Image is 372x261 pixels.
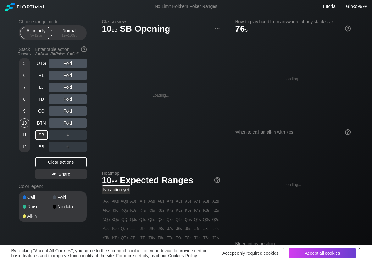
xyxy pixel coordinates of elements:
h2: Classic view [102,19,220,24]
div: LJ [35,83,48,92]
div: HJ [35,94,48,104]
div: A6s [175,197,184,206]
div: No action yet [102,185,131,194]
a: Cookies Policy [168,253,197,258]
div: Raise [23,205,53,209]
div: Q3s [202,215,211,224]
div: AA [102,197,111,206]
h1: Expected Ranges [102,175,220,185]
div: K7s [166,206,175,215]
div: All-in [23,214,53,218]
h2: Heatmap [102,171,220,176]
div: J3s [202,224,211,233]
div: J6s [175,224,184,233]
div: 98s [157,242,165,251]
div: 8 [20,94,29,104]
div: ＋ [49,142,87,152]
div: KTo [111,233,120,242]
span: 10 [101,176,119,186]
div: ATo [102,233,111,242]
div: T4s [193,233,202,242]
span: Ginko999 [346,4,365,9]
span: bb [112,178,118,184]
div: CO [35,106,48,116]
div: Q9s [147,215,156,224]
div: AQo [102,215,111,224]
div: K9o [111,242,120,251]
h2: Blueprint by position [235,241,353,246]
div: A9o [102,242,111,251]
img: ellipsis.fd386fe8.svg [214,25,221,32]
div: Q6s [175,215,184,224]
div: Q8s [157,215,165,224]
div: K4s [193,206,202,215]
div: T9s [147,233,156,242]
div: Clear actions [35,157,87,167]
div: K2s [211,206,220,215]
div: Call [23,195,53,200]
div: 6 [20,71,29,80]
img: help.32db89a4.svg [344,129,351,136]
div: 5 [20,59,29,68]
div: K5s [184,206,193,215]
div: T5s [184,233,193,242]
div: J7s [166,224,175,233]
div: K6s [175,206,184,215]
div: K3s [202,206,211,215]
h2: Choose range mode [19,19,87,24]
div: No data [53,205,83,209]
div: SB [35,130,48,140]
div: KQs [120,206,129,215]
div: KJs [129,206,138,215]
h2: How to play hand from anywhere at any stack size [235,19,351,24]
div: J8s [157,224,165,233]
div: +1 [35,71,48,80]
div: A9s [147,197,156,206]
div: J9o [129,242,138,251]
span: SB Opening [119,24,171,35]
div: 7 [20,83,29,92]
div: Loading... [153,93,169,98]
div: Q7s [166,215,175,224]
div: Normal [55,27,84,39]
div: 97s [166,242,175,251]
img: help.32db89a4.svg [81,46,87,53]
div: Share [35,169,87,179]
div: Fold [49,83,87,92]
div: Accept all cookies [289,248,356,258]
div: Fold [53,195,83,200]
div: 5 – 12 [23,33,49,38]
div: Fold [49,71,87,80]
div: Loading... [285,77,301,81]
div: BTN [35,118,48,128]
div: QQ [120,215,129,224]
div: KQo [111,215,120,224]
div: 12 – 100 [56,33,83,38]
div: All-in only [22,27,51,39]
div: Q4s [193,215,202,224]
div: AQs [120,197,129,206]
div: KK [111,206,120,215]
div: JTo [129,233,138,242]
div: 10 [20,118,29,128]
div: A5s [184,197,193,206]
div: 95s [184,242,193,251]
div: T6s [175,233,184,242]
div: Q2s [211,215,220,224]
div: Accept only required cookies [217,248,284,258]
div: Tourney [16,52,33,56]
div: 93s [202,242,211,251]
div: J5s [184,224,193,233]
div: T9o [138,242,147,251]
div: Fold [49,118,87,128]
div: KTs [138,206,147,215]
div: Fold [49,94,87,104]
div: Fold [49,59,87,68]
div: A=All-in R=Raise C=Call [35,52,87,56]
div: J4s [193,224,202,233]
div: 94s [193,242,202,251]
div: T2s [211,233,220,242]
span: bb [39,33,42,38]
div: KJo [111,224,120,233]
img: Floptimal logo [5,3,45,11]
